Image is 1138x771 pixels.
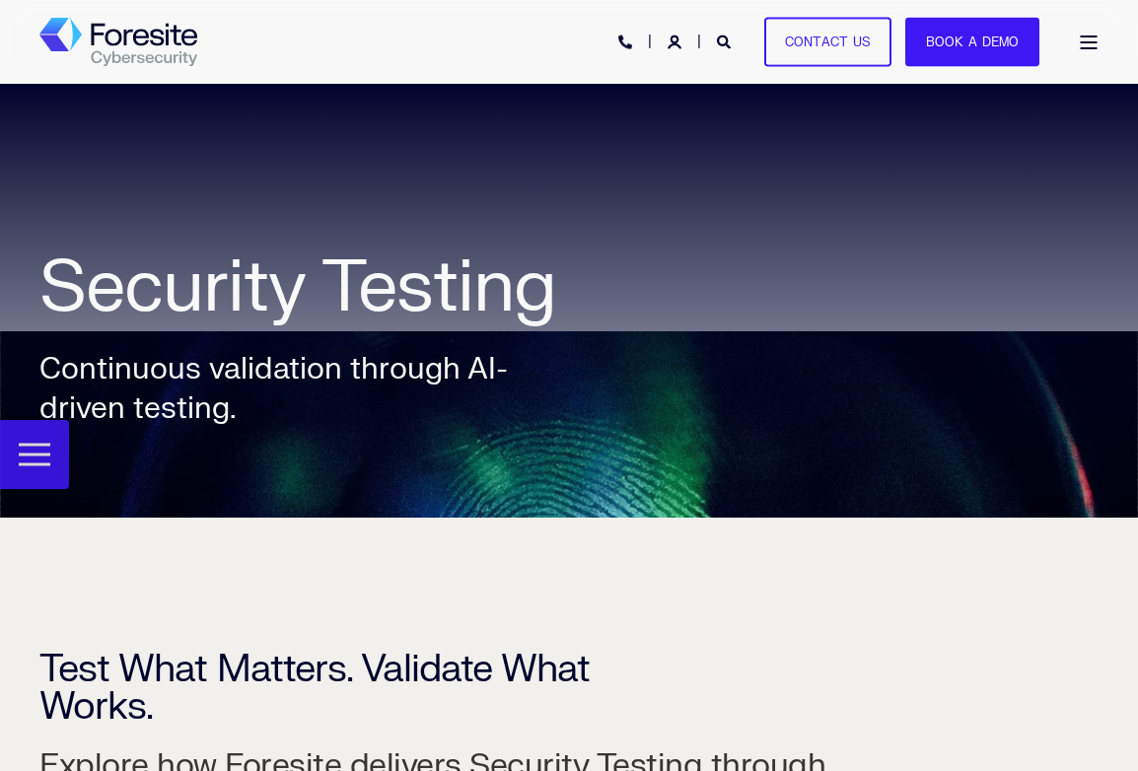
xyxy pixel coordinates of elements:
[39,243,556,333] span: Security Testing
[668,33,685,49] a: Login
[905,17,1039,67] a: Book a Demo
[717,33,735,49] a: Open Search
[39,513,700,726] h2: Test What Matters. Validate What Works.
[39,350,533,429] div: Continuous validation through AI-driven testing.
[1069,26,1108,59] a: Open Burger Menu
[39,18,197,67] img: Foresite logo, a hexagon shape of blues with a directional arrow to the right hand side, and the ...
[764,17,891,67] a: Contact Us
[39,18,197,67] a: Back to Home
